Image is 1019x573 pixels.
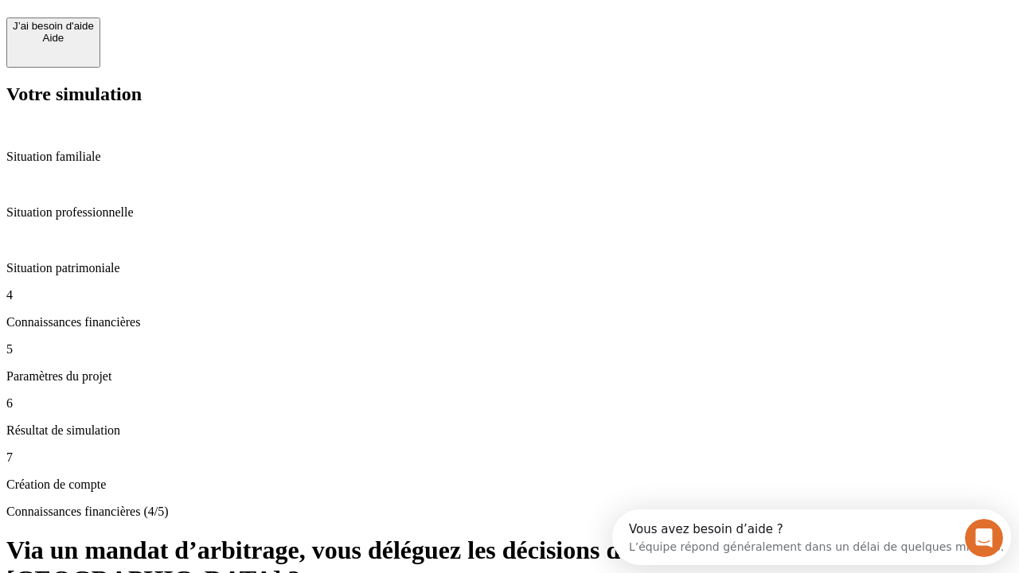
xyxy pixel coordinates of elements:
[6,150,1013,164] p: Situation familiale
[17,26,392,43] div: L’équipe répond généralement dans un délai de quelques minutes.
[6,396,1013,411] p: 6
[6,315,1013,329] p: Connaissances financières
[6,423,1013,438] p: Résultat de simulation
[6,450,1013,465] p: 7
[13,20,94,32] div: J’ai besoin d'aide
[6,205,1013,220] p: Situation professionnelle
[6,6,439,50] div: Ouvrir le Messenger Intercom
[6,477,1013,492] p: Création de compte
[6,18,100,68] button: J’ai besoin d'aideAide
[6,261,1013,275] p: Situation patrimoniale
[612,509,1011,565] iframe: Intercom live chat discovery launcher
[6,84,1013,105] h2: Votre simulation
[6,342,1013,357] p: 5
[6,505,1013,519] p: Connaissances financières (4/5)
[13,32,94,44] div: Aide
[965,519,1003,557] iframe: Intercom live chat
[6,369,1013,384] p: Paramètres du projet
[6,288,1013,302] p: 4
[17,14,392,26] div: Vous avez besoin d’aide ?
